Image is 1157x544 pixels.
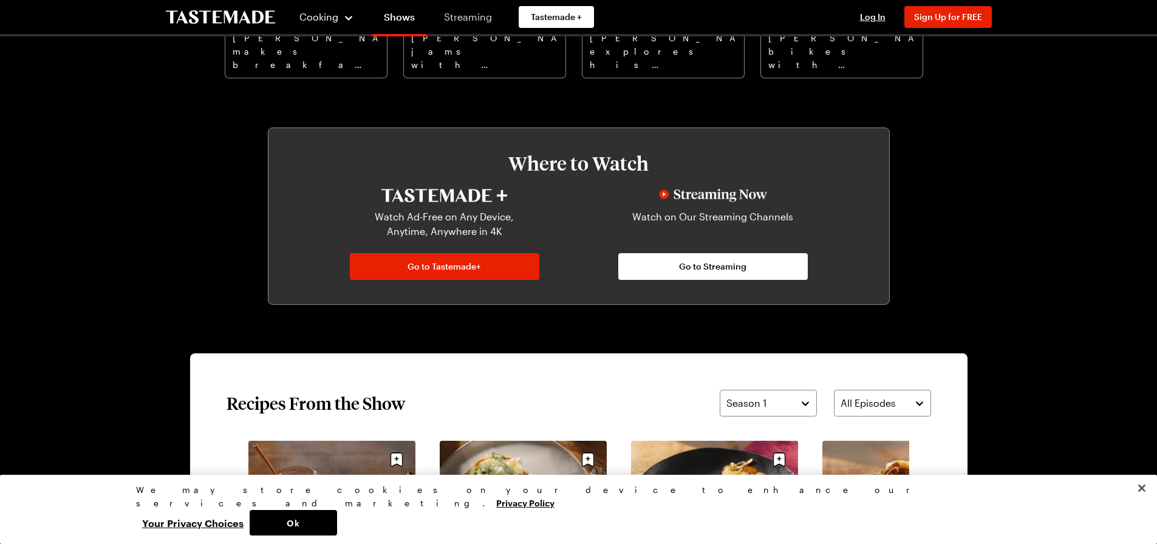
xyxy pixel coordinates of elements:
[408,260,481,273] span: Go to Tastemade+
[385,448,408,471] button: Save recipe
[726,396,766,410] span: Season 1
[496,497,555,508] a: More information about your privacy, opens in a new tab
[720,390,817,416] button: Season 1
[136,510,250,535] button: Your Privacy Choices
[860,12,886,22] span: Log In
[411,32,558,70] p: [PERSON_NAME] jams with his band and makes [PERSON_NAME], Tare Eggs, Chicken Meatballs, and a cri...
[576,448,599,471] button: Save recipe
[227,392,405,414] h2: Recipes From the Show
[350,253,539,280] a: Go to Tastemade+
[299,11,338,22] span: Cooking
[848,11,897,23] button: Log In
[679,260,746,273] span: Go to Streaming
[659,189,767,202] img: Streaming
[136,483,1011,510] div: We may store cookies on your device to enhance our services and marketing.
[590,32,737,70] p: [PERSON_NAME] explores his pasta roots with [PERSON_NAME], ragout Pappardelle, anchovy Gnocchi, a...
[531,11,582,23] span: Tastemade +
[233,32,380,70] p: [PERSON_NAME] makes breakfast for dinner with Banana Pancakes, Eggs [PERSON_NAME], Home Fries, Sc...
[904,6,992,28] button: Sign Up for FREE
[768,448,791,471] button: Save recipe
[834,390,931,416] button: All Episodes
[299,2,355,32] button: Cooking
[618,253,808,280] a: Go to Streaming
[1128,475,1155,501] button: Close
[305,152,853,174] h3: Where to Watch
[841,396,896,410] span: All Episodes
[357,209,532,239] p: Watch Ad-Free on Any Device, Anytime, Anywhere in 4K
[136,483,1011,535] div: Privacy
[372,2,427,36] a: Shows
[519,6,594,28] a: Tastemade +
[914,12,982,22] span: Sign Up for FREE
[768,32,915,70] p: [PERSON_NAME] bikes with Date Balls, forages ramps for pasta, and serves Juicy [PERSON_NAME] burg...
[381,189,507,202] img: Tastemade+
[166,10,275,24] a: To Tastemade Home Page
[250,510,337,535] button: Ok
[626,209,800,239] p: Watch on Our Streaming Channels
